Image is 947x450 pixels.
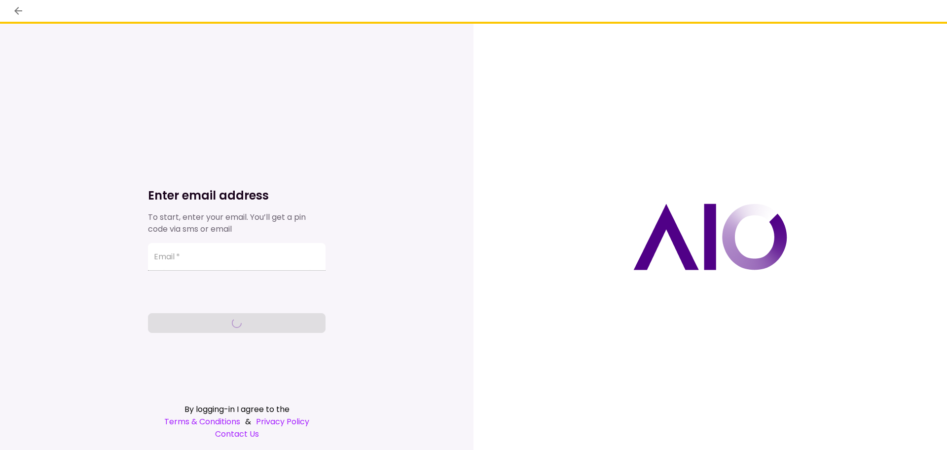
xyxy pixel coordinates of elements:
div: By logging-in I agree to the [148,403,326,415]
button: back [10,2,27,19]
img: AIO logo [633,204,787,270]
a: Contact Us [148,428,326,440]
a: Privacy Policy [256,415,309,428]
a: Terms & Conditions [164,415,240,428]
h1: Enter email address [148,188,326,204]
div: & [148,415,326,428]
div: To start, enter your email. You’ll get a pin code via sms or email [148,211,326,235]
